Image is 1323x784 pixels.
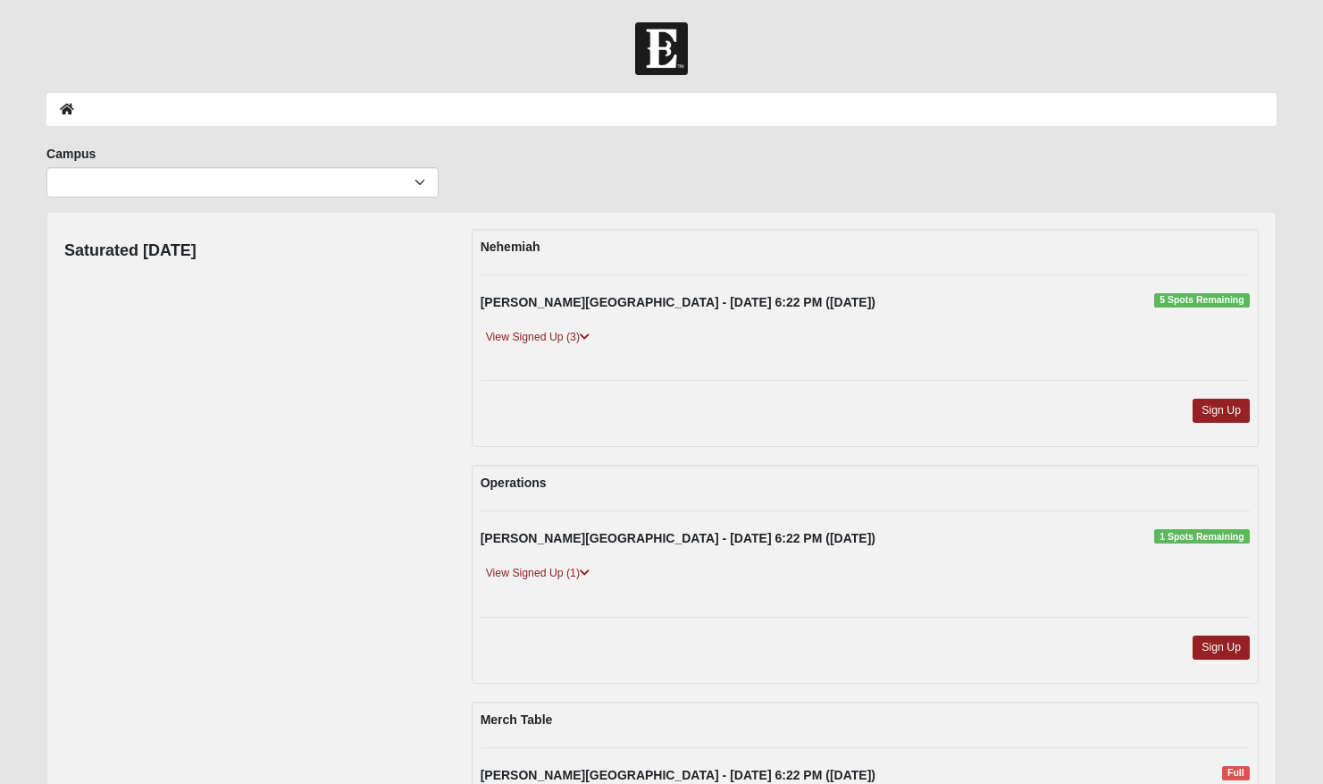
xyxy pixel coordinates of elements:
[481,240,540,254] strong: Nehemiah
[1154,293,1250,308] span: 5 Spots Remaining
[635,22,688,75] img: Church of Eleven22 Logo
[481,476,547,490] strong: Operations
[1193,636,1250,660] a: Sign Up
[1154,529,1250,544] span: 1 Spots Remaining
[46,145,96,163] label: Campus
[481,328,595,347] a: View Signed Up (3)
[481,768,875,782] strong: [PERSON_NAME][GEOGRAPHIC_DATA] - [DATE] 6:22 PM ([DATE])
[481,531,875,545] strong: [PERSON_NAME][GEOGRAPHIC_DATA] - [DATE] 6:22 PM ([DATE])
[1222,766,1250,780] span: Full
[1193,399,1250,423] a: Sign Up
[64,241,197,261] h4: Saturated [DATE]
[481,564,595,583] a: View Signed Up (1)
[481,295,875,309] strong: [PERSON_NAME][GEOGRAPHIC_DATA] - [DATE] 6:22 PM ([DATE])
[481,712,553,727] strong: Merch Table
